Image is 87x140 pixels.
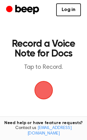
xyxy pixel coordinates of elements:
a: Beep [6,4,41,16]
h1: Record a Voice Note for Docs [11,39,76,59]
img: Beep Logo [34,81,53,99]
a: [EMAIL_ADDRESS][DOMAIN_NAME] [27,126,72,136]
p: Tap to Record. [11,64,76,71]
a: Log in [56,3,81,16]
span: Contact us [4,126,83,136]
